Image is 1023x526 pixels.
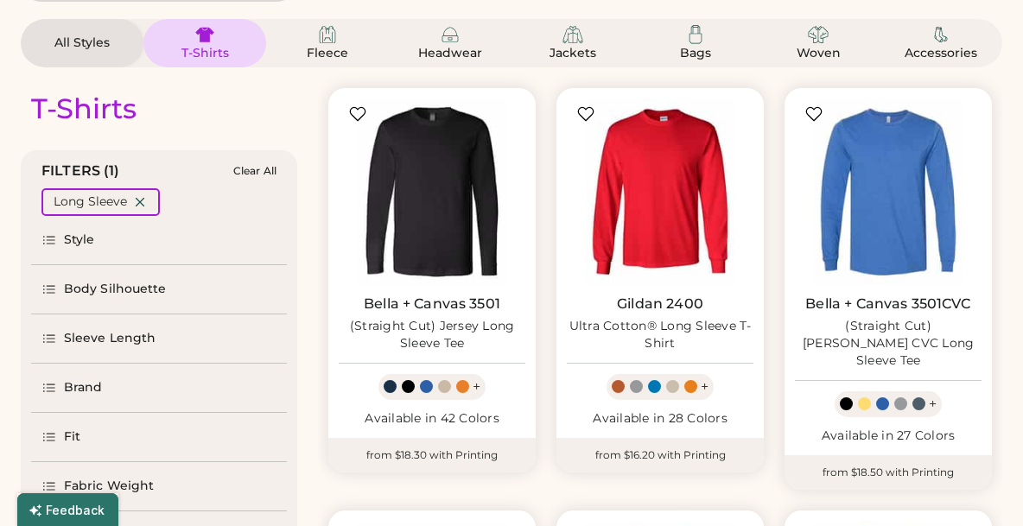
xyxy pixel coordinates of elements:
div: Clear All [233,165,276,177]
div: T-Shirts [166,45,244,62]
div: Woven [779,45,857,62]
div: Available in 28 Colors [567,410,753,428]
a: Gildan 2400 [617,295,703,313]
div: Ultra Cotton® Long Sleeve T-Shirt [567,318,753,352]
div: Fit [64,428,80,446]
img: Gildan 2400 Ultra Cotton® Long Sleeve T-Shirt [567,98,753,285]
div: Jackets [534,45,612,62]
div: Bags [657,45,734,62]
div: Brand [64,379,103,396]
a: Bella + Canvas 3501CVC [805,295,970,313]
img: Woven Icon [808,24,829,45]
img: T-Shirts Icon [194,24,215,45]
div: + [701,377,708,396]
div: from $16.20 with Printing [556,438,764,472]
div: Accessories [902,45,980,62]
img: BELLA + CANVAS 3501CVC (Straight Cut) Heather CVC Long Sleeve Tee [795,98,982,285]
div: from $18.30 with Printing [328,438,536,472]
div: T-Shirts [31,92,137,126]
div: Sleeve Length [64,330,156,347]
div: Body Silhouette [64,281,167,298]
div: Fleece [289,45,366,62]
div: + [473,377,480,396]
div: All Styles [43,35,121,52]
div: (Straight Cut) [PERSON_NAME] CVC Long Sleeve Tee [795,318,982,370]
div: Available in 42 Colors [339,410,525,428]
div: (Straight Cut) Jersey Long Sleeve Tee [339,318,525,352]
div: Fabric Weight [64,478,154,495]
img: Fleece Icon [317,24,338,45]
div: from $18.50 with Printing [785,455,992,490]
a: Bella + Canvas 3501 [364,295,500,313]
img: Headwear Icon [440,24,461,45]
div: FILTERS (1) [41,161,120,181]
iframe: Front Chat [941,448,1015,523]
div: Available in 27 Colors [795,428,982,445]
img: Accessories Icon [931,24,951,45]
img: BELLA + CANVAS 3501 (Straight Cut) Jersey Long Sleeve Tee [339,98,525,285]
div: Headwear [411,45,489,62]
div: + [929,395,937,414]
img: Bags Icon [685,24,706,45]
div: Style [64,231,95,249]
div: Long Sleeve [54,193,127,211]
img: Jackets Icon [562,24,583,45]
